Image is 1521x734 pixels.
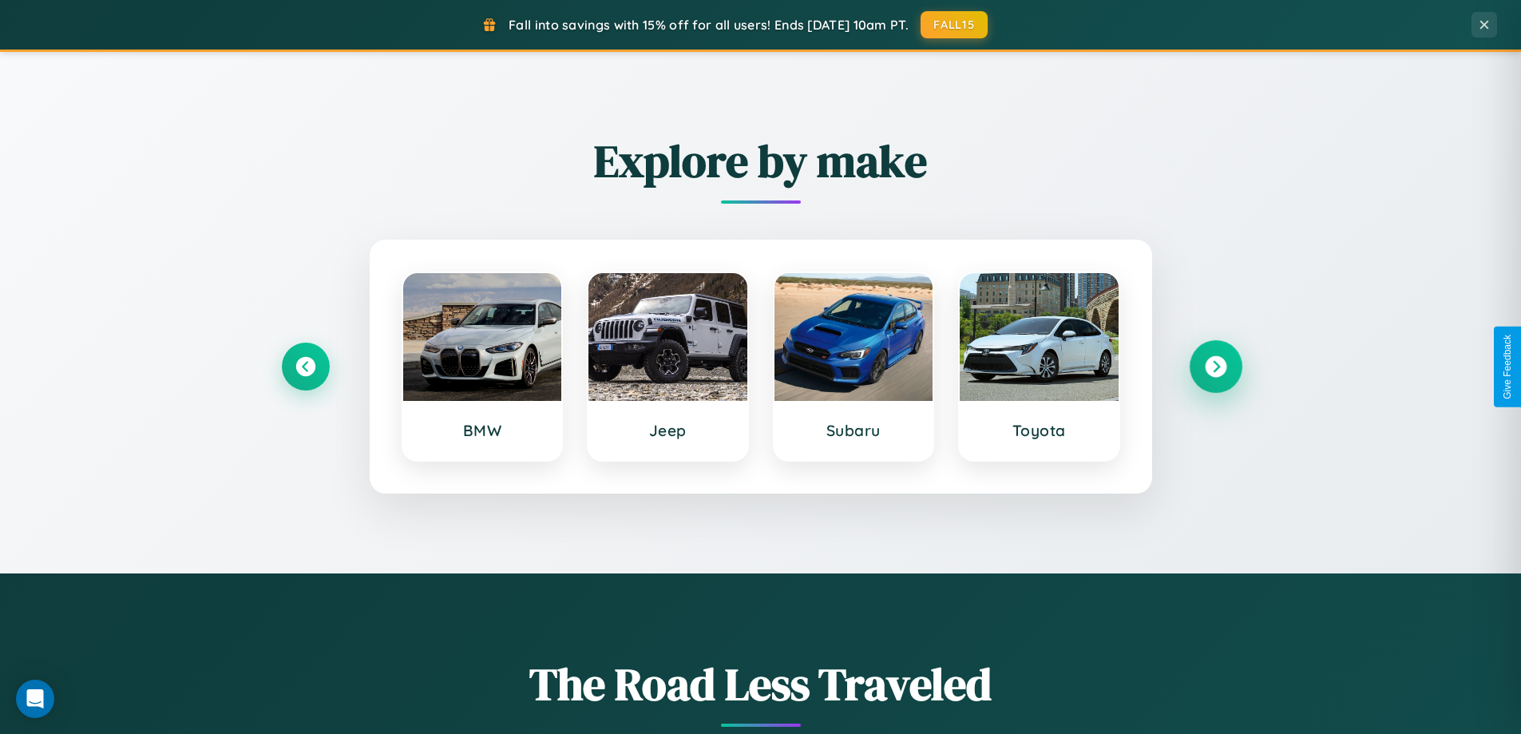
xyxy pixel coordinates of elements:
h2: Explore by make [282,130,1240,192]
h3: BMW [419,421,546,440]
h3: Toyota [976,421,1103,440]
h3: Subaru [790,421,917,440]
h1: The Road Less Traveled [282,653,1240,715]
h3: Jeep [604,421,731,440]
div: Open Intercom Messenger [16,680,54,718]
span: Fall into savings with 15% off for all users! Ends [DATE] 10am PT. [509,17,909,33]
button: FALL15 [921,11,988,38]
div: Give Feedback [1502,335,1513,399]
